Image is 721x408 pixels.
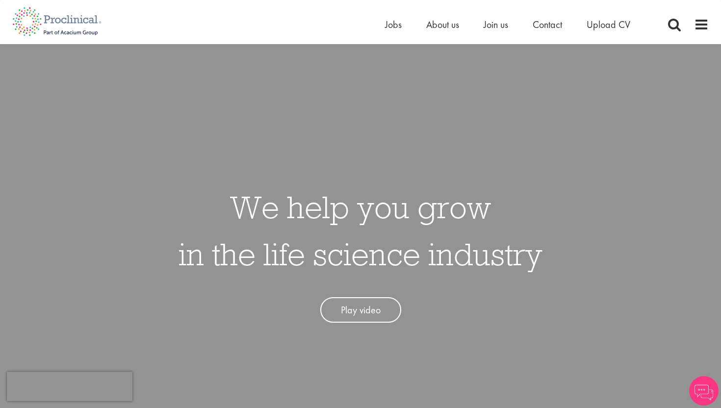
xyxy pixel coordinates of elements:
[587,18,630,31] a: Upload CV
[426,18,459,31] a: About us
[689,376,719,406] img: Chatbot
[179,183,542,278] h1: We help you grow in the life science industry
[320,297,401,323] a: Play video
[484,18,508,31] a: Join us
[385,18,402,31] a: Jobs
[533,18,562,31] a: Contact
